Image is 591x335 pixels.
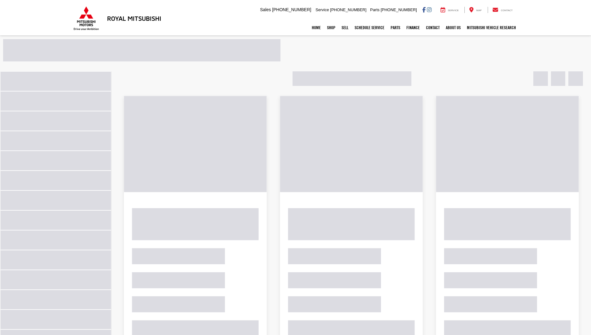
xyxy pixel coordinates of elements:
span: [PHONE_NUMBER] [381,7,417,12]
a: Mitsubishi Vehicle Research [464,20,519,35]
a: About Us [443,20,464,35]
span: Service [316,7,329,12]
a: Home [309,20,324,35]
a: Shop [324,20,338,35]
span: Parts [370,7,379,12]
span: [PHONE_NUMBER] [272,7,311,12]
span: Map [476,9,481,12]
a: Schedule Service: Opens in a new tab [351,20,387,35]
a: Instagram: Click to visit our Instagram page [427,7,432,12]
img: Mitsubishi [72,6,100,30]
a: Facebook: Click to visit our Facebook page [422,7,426,12]
span: Sales [260,7,271,12]
h3: Royal Mitsubishi [107,15,161,22]
span: Contact [501,9,513,12]
a: Map [464,7,486,13]
a: Sell [338,20,351,35]
a: Contact [488,7,517,13]
a: Parts: Opens in a new tab [387,20,403,35]
a: Finance [403,20,423,35]
a: Contact [423,20,443,35]
span: [PHONE_NUMBER] [330,7,366,12]
a: Service [436,7,463,13]
span: Service [448,9,459,12]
